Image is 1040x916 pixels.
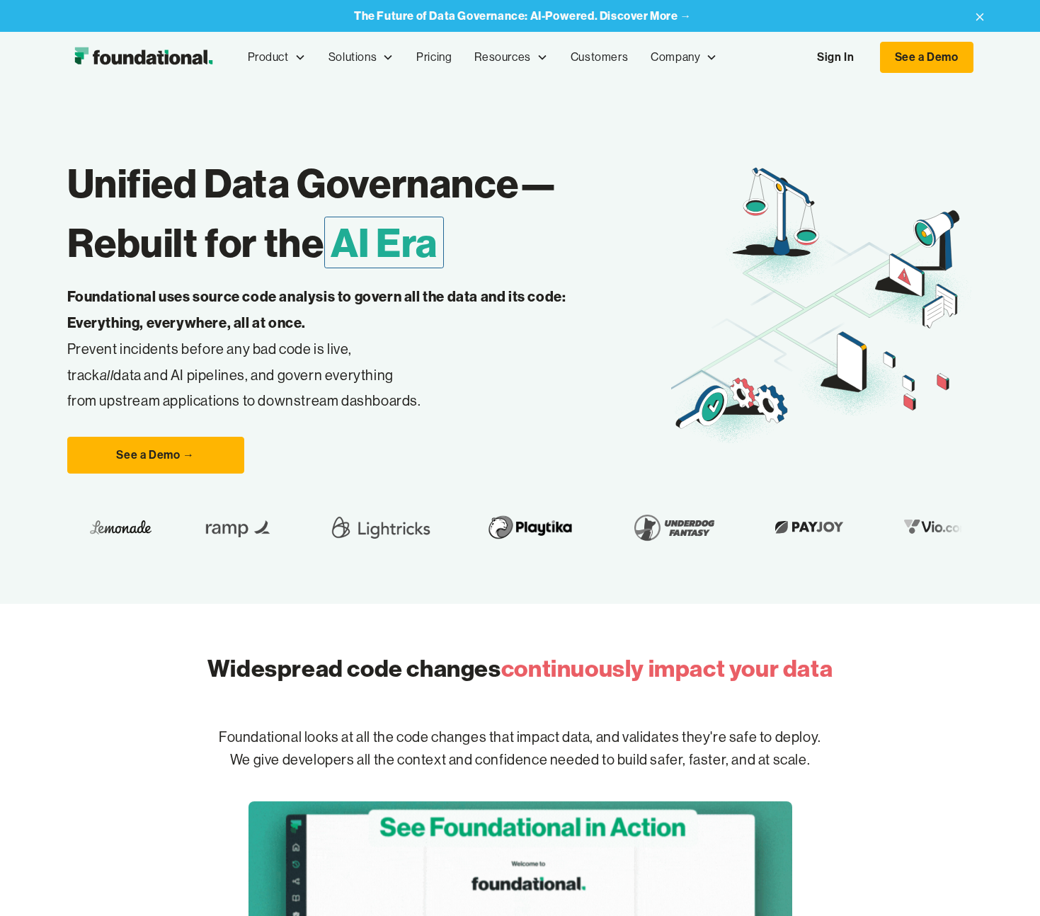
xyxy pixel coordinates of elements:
div: Company [651,48,700,67]
div: Solutions [328,48,377,67]
a: See a Demo → [67,437,244,474]
p: Foundational looks at all the code changes that impact data, and validates they're safe to deploy... [67,704,973,794]
em: all [100,366,114,384]
div: Solutions [317,34,405,81]
img: Underdog Fantasy [626,508,722,547]
div: Resources [474,48,530,67]
h2: Widespread code changes [207,652,833,685]
img: Lightricks [327,508,435,547]
a: home [67,43,219,71]
div: Product [236,34,317,81]
a: Customers [559,34,639,81]
a: Pricing [405,34,463,81]
strong: Foundational uses source code analysis to govern all the data and its code: Everything, everywher... [67,287,566,331]
img: Foundational Logo [67,43,219,71]
strong: The Future of Data Governance: AI-Powered. Discover More → [354,8,692,23]
img: Playtika [480,508,581,547]
img: Vio.com [896,516,978,538]
div: Product [248,48,289,67]
a: See a Demo [880,42,973,73]
img: Payjoy [767,516,851,538]
a: The Future of Data Governance: AI-Powered. Discover More → [354,9,692,23]
span: continuously impact your data [501,653,833,683]
iframe: Chat Widget [969,848,1040,916]
p: Prevent incidents before any bad code is live, track data and AI pipelines, and govern everything... [67,284,611,414]
h1: Unified Data Governance— Rebuilt for the [67,154,671,273]
span: AI Era [324,217,445,268]
img: Lemonade [90,516,152,538]
div: Company [639,34,728,81]
img: Ramp [197,508,282,547]
a: Sign In [803,42,868,72]
div: Resources [463,34,559,81]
